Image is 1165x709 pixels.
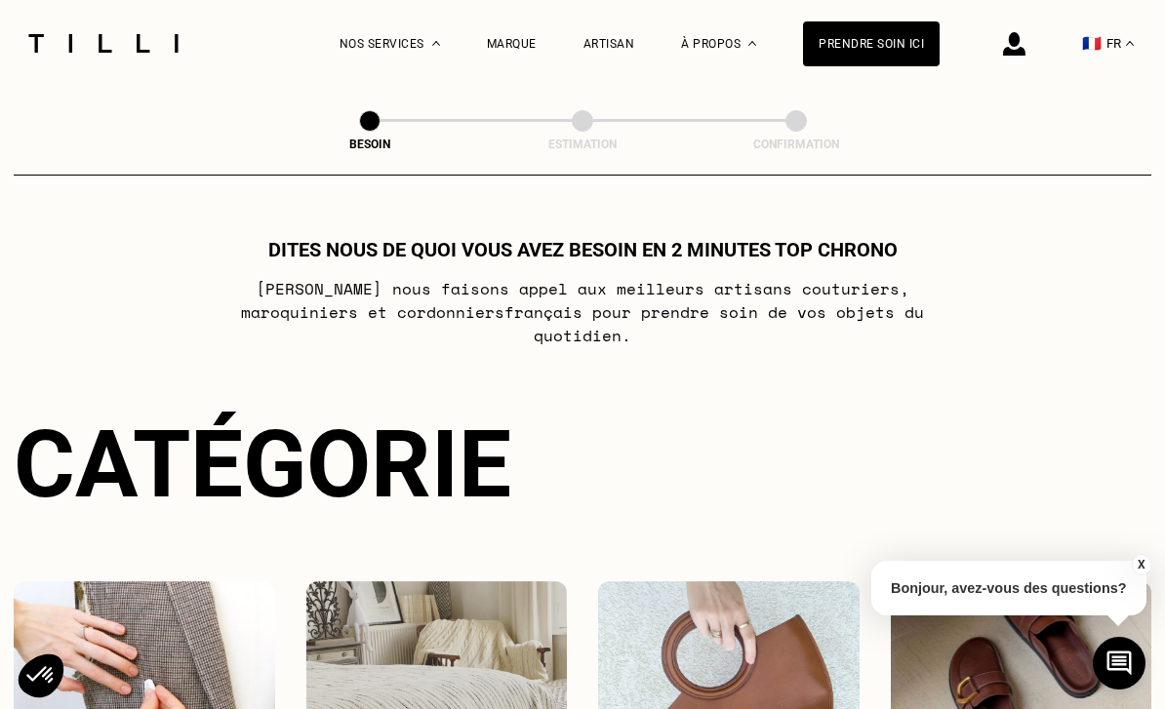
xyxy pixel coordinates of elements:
div: Confirmation [699,138,894,151]
img: Menu déroulant [432,41,440,46]
a: Prendre soin ici [803,21,940,66]
img: icône connexion [1003,32,1025,56]
img: Menu déroulant à propos [748,41,756,46]
h1: Dites nous de quoi vous avez besoin en 2 minutes top chrono [268,238,898,261]
span: 🇫🇷 [1082,34,1102,53]
div: Besoin [272,138,467,151]
button: X [1131,554,1150,575]
a: Marque [487,37,537,51]
img: Logo du service de couturière Tilli [21,34,185,53]
div: Estimation [485,138,680,151]
a: Artisan [583,37,635,51]
div: Catégorie [14,410,1151,519]
img: menu déroulant [1126,41,1134,46]
p: [PERSON_NAME] nous faisons appel aux meilleurs artisans couturiers , maroquiniers et cordonniers ... [196,277,970,347]
p: Bonjour, avez-vous des questions? [871,561,1146,615]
